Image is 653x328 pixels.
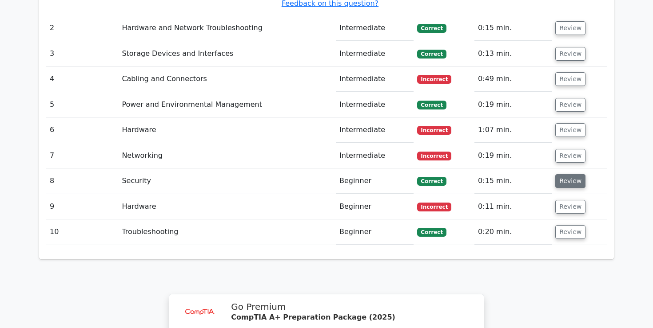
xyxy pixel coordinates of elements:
button: Review [555,200,585,214]
td: 1:07 min. [474,117,552,143]
td: 8 [46,168,118,194]
span: Correct [417,228,446,237]
td: 0:15 min. [474,168,552,194]
td: Cabling and Connectors [118,66,336,92]
td: 7 [46,143,118,168]
td: 9 [46,194,118,219]
td: Beginner [336,219,414,245]
td: 0:11 min. [474,194,552,219]
td: 10 [46,219,118,245]
td: Intermediate [336,41,414,66]
span: Correct [417,101,446,109]
button: Review [555,225,585,239]
td: 4 [46,66,118,92]
span: Incorrect [417,152,451,160]
td: Beginner [336,168,414,194]
td: Intermediate [336,143,414,168]
td: 5 [46,92,118,117]
td: 0:13 min. [474,41,552,66]
td: Hardware and Network Troubleshooting [118,16,336,41]
td: Troubleshooting [118,219,336,245]
td: Intermediate [336,66,414,92]
span: Correct [417,50,446,59]
span: Incorrect [417,75,451,84]
td: Intermediate [336,117,414,143]
td: 2 [46,16,118,41]
td: Hardware [118,117,336,143]
span: Incorrect [417,126,451,135]
td: Security [118,168,336,194]
td: Power and Environmental Management [118,92,336,117]
td: 3 [46,41,118,66]
td: Hardware [118,194,336,219]
td: 0:49 min. [474,66,552,92]
td: 0:19 min. [474,143,552,168]
td: 0:15 min. [474,16,552,41]
button: Review [555,72,585,86]
td: Beginner [336,194,414,219]
td: Networking [118,143,336,168]
td: Intermediate [336,16,414,41]
button: Review [555,123,585,137]
button: Review [555,47,585,61]
button: Review [555,21,585,35]
td: 0:20 min. [474,219,552,245]
span: Correct [417,177,446,186]
td: Storage Devices and Interfaces [118,41,336,66]
span: Correct [417,24,446,33]
span: Incorrect [417,203,451,211]
button: Review [555,149,585,163]
td: 0:19 min. [474,92,552,117]
button: Review [555,98,585,112]
button: Review [555,174,585,188]
td: 6 [46,117,118,143]
td: Intermediate [336,92,414,117]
